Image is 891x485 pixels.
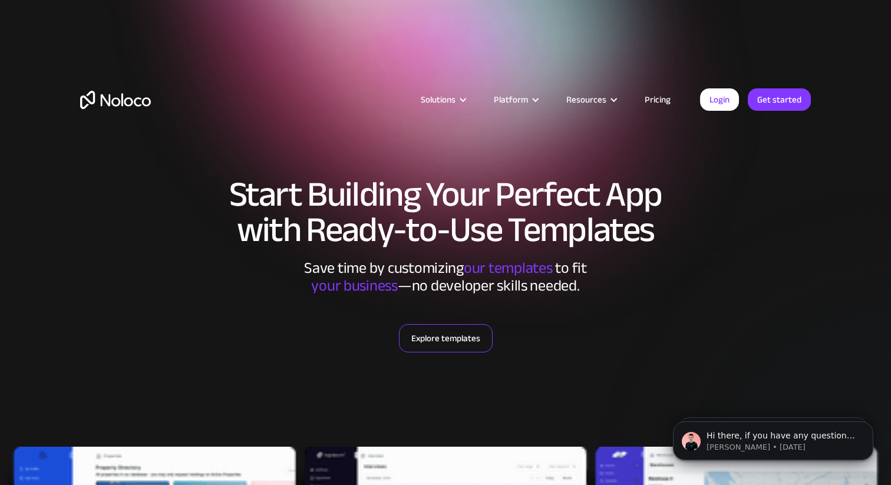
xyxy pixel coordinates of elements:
[552,92,630,107] div: Resources
[269,259,622,295] div: Save time by customizing to fit ‍ —no developer skills needed.
[748,88,811,111] a: Get started
[80,91,151,109] a: home
[421,92,456,107] div: Solutions
[700,88,739,111] a: Login
[630,92,685,107] a: Pricing
[311,271,398,300] span: your business
[655,397,891,479] iframe: Intercom notifications message
[406,92,479,107] div: Solutions
[479,92,552,107] div: Platform
[399,324,493,352] a: Explore templates
[80,177,811,248] h1: Start Building Your Perfect App with Ready-to-Use Templates
[566,92,606,107] div: Resources
[464,253,553,282] span: our templates
[494,92,528,107] div: Platform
